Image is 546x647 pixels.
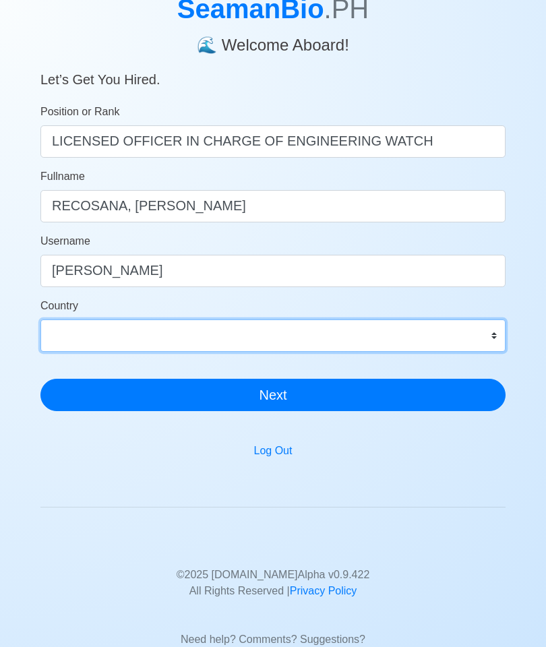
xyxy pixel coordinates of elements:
h4: 🌊 Welcome Aboard! [40,25,506,55]
label: Country [40,298,78,314]
span: Position or Rank [40,106,119,117]
span: Fullname [40,171,85,182]
button: Log Out [245,438,301,464]
input: Your Fullname [40,190,506,222]
button: Next [40,379,506,411]
a: Privacy Policy [290,585,357,596]
input: Ex. donaldcris [40,255,506,287]
span: Username [40,235,90,247]
input: ex. 2nd Officer w/Master License [40,125,506,158]
p: © 2025 [DOMAIN_NAME] Alpha v 0.9.422 All Rights Reserved | [51,551,495,599]
h5: Let’s Get You Hired. [40,55,506,88]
